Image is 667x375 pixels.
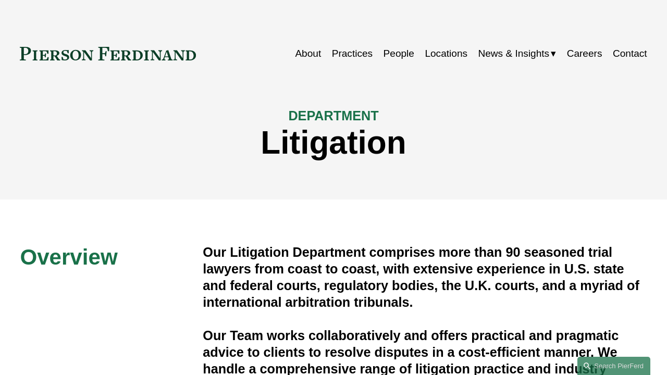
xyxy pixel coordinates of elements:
a: About [295,44,321,64]
a: Locations [425,44,467,64]
a: Contact [613,44,647,64]
a: Practices [332,44,373,64]
h1: Litigation [20,124,647,161]
a: People [384,44,414,64]
a: folder dropdown [478,44,556,64]
h4: Our Litigation Department comprises more than 90 seasoned trial lawyers from coast to coast, with... [203,244,647,310]
span: News & Insights [478,45,549,63]
a: Careers [567,44,602,64]
span: Overview [20,245,117,269]
a: Search this site [577,357,650,375]
span: DEPARTMENT [288,108,378,123]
